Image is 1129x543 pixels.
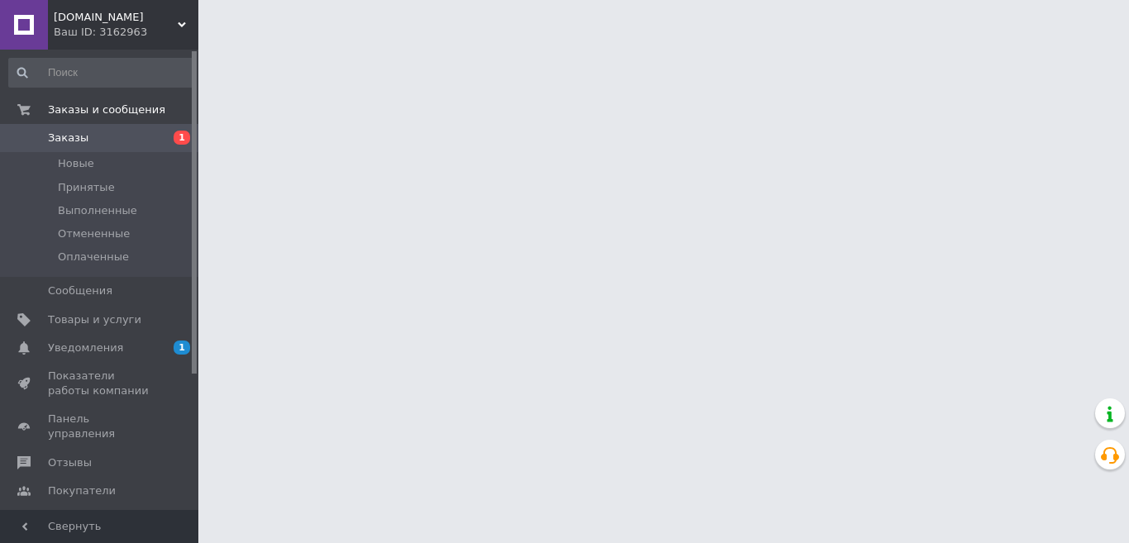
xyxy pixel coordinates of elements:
span: Панель управления [48,412,153,441]
span: Принятые [58,180,115,195]
span: Отзывы [48,455,92,470]
input: Поиск [8,58,195,88]
span: Уведомления [48,341,123,355]
span: Print-zip.com.ua [54,10,178,25]
span: Выполненные [58,203,137,218]
span: Заказы и сообщения [48,102,165,117]
span: Заказы [48,131,88,145]
span: Товары и услуги [48,312,141,327]
div: Ваш ID: 3162963 [54,25,198,40]
span: 1 [174,131,190,145]
span: Оплаченные [58,250,129,264]
span: 1 [174,341,190,355]
span: Сообщения [48,283,112,298]
span: Новые [58,156,94,171]
span: Отмененные [58,226,130,241]
span: Покупатели [48,483,116,498]
span: Показатели работы компании [48,369,153,398]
